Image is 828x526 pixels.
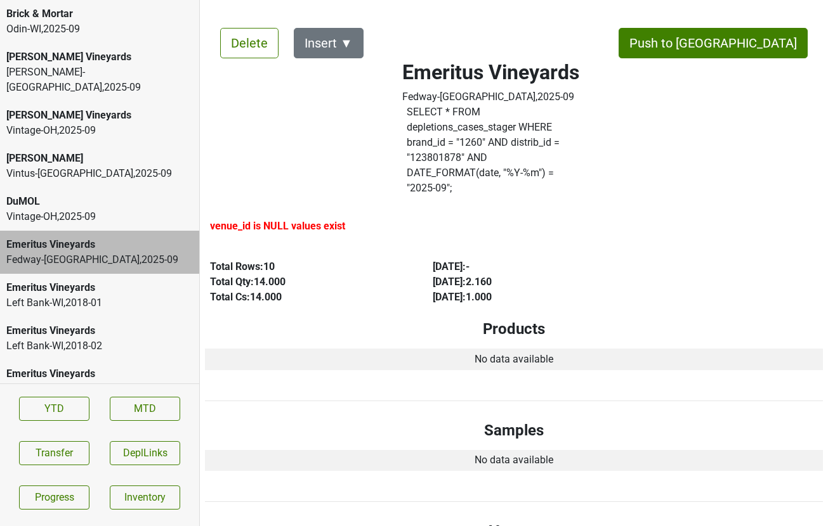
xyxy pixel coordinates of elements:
td: No data available [205,450,823,471]
a: YTD [19,397,89,421]
h4: Products [215,320,813,338]
button: Delete [220,28,279,58]
div: Brick & Mortar [6,6,193,22]
div: [DATE] : 2.160 [433,274,626,290]
button: Push to [GEOGRAPHIC_DATA] [619,28,808,58]
h4: Samples [215,421,813,440]
label: Click to copy query [407,105,575,196]
div: Vintage-OH , 2025 - 09 [6,209,193,224]
div: [PERSON_NAME]-[GEOGRAPHIC_DATA] , 2025 - 09 [6,65,193,95]
div: Emeritus Vineyards [6,280,193,295]
div: Total Rows: 10 [210,259,404,274]
div: Total Qty: 14.000 [210,274,404,290]
label: venue_id is NULL values exist [210,219,345,234]
a: MTD [110,397,180,421]
div: [DATE] : 1.000 [433,290,626,305]
button: Insert ▼ [294,28,364,58]
div: Left Bank-WI , 2018 - 03 [6,382,193,397]
button: Transfer [19,441,89,465]
div: Vintage-OH , 2025 - 09 [6,123,193,138]
div: [PERSON_NAME] [6,151,193,166]
a: Progress [19,485,89,510]
button: DeplLinks [110,441,180,465]
div: Left Bank-WI , 2018 - 01 [6,295,193,311]
div: Emeritus Vineyards [6,323,193,338]
div: Fedway-[GEOGRAPHIC_DATA] , 2025 - 09 [402,89,579,105]
div: [DATE] : - [433,259,626,274]
div: Odin-WI , 2025 - 09 [6,22,193,37]
div: Emeritus Vineyards [6,237,193,252]
div: Emeritus Vineyards [6,366,193,382]
a: Inventory [110,485,180,510]
div: Vintus-[GEOGRAPHIC_DATA] , 2025 - 09 [6,166,193,181]
div: Fedway-[GEOGRAPHIC_DATA] , 2025 - 09 [6,252,193,267]
div: [PERSON_NAME] Vineyards [6,49,193,65]
td: No data available [205,349,823,370]
div: Left Bank-WI , 2018 - 02 [6,338,193,354]
div: [PERSON_NAME] Vineyards [6,108,193,123]
div: DuMOL [6,194,193,209]
h2: Emeritus Vineyards [402,60,579,84]
div: Total Cs: 14.000 [210,290,404,305]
